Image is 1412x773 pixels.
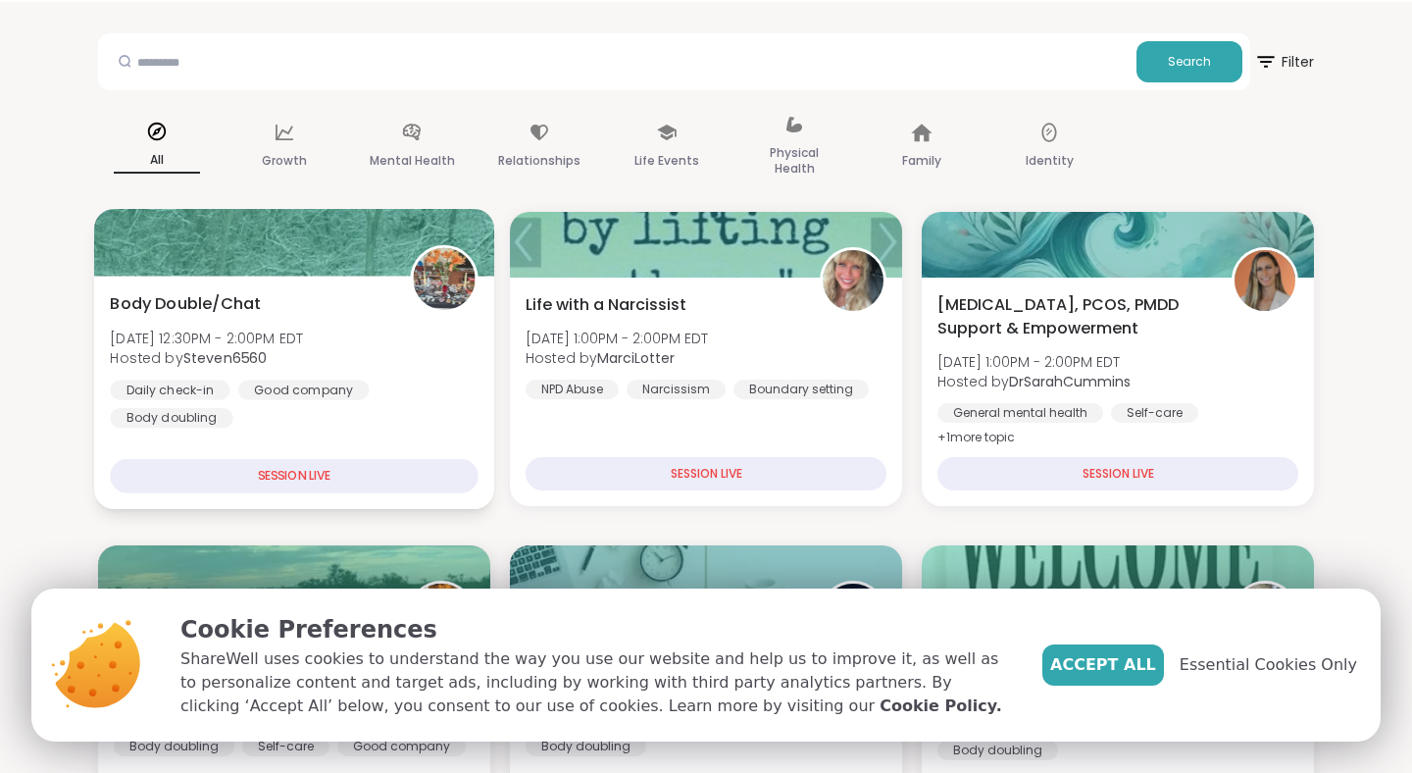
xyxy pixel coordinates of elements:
[110,348,303,368] span: Hosted by
[110,292,261,316] span: Body Double/Chat
[1050,653,1156,677] span: Accept All
[1235,250,1295,311] img: DrSarahCummins
[110,459,478,493] div: SESSION LIVE
[413,248,475,310] img: Steven6560
[937,293,1210,340] span: [MEDICAL_DATA], PCOS, PMDD Support & Empowerment
[1254,38,1314,85] span: Filter
[937,403,1103,423] div: General mental health
[1136,41,1242,82] button: Search
[1026,149,1074,173] p: Identity
[110,328,303,347] span: [DATE] 12:30PM - 2:00PM EDT
[937,372,1131,391] span: Hosted by
[823,584,883,644] img: QueenOfTheNight
[370,149,455,173] p: Mental Health
[526,293,686,317] span: Life with a Narcissist
[733,380,869,399] div: Boundary setting
[1168,53,1211,71] span: Search
[627,380,726,399] div: Narcissism
[242,737,329,756] div: Self-care
[902,149,941,173] p: Family
[114,737,234,756] div: Body doubling
[597,348,675,368] b: MarciLotter
[880,695,1001,718] a: Cookie Policy.
[1042,644,1164,686] button: Accept All
[526,329,708,348] span: [DATE] 1:00PM - 2:00PM EDT
[262,149,307,173] p: Growth
[823,250,883,311] img: MarciLotter
[411,584,472,644] img: AmberWolffWizard
[526,457,886,490] div: SESSION LIVE
[180,647,1011,718] p: ShareWell uses cookies to understand the way you use our website and help us to improve it, as we...
[526,348,708,368] span: Hosted by
[114,148,200,174] p: All
[937,457,1298,490] div: SESSION LIVE
[180,612,1011,647] p: Cookie Preferences
[1235,584,1295,644] img: Amie89
[634,149,699,173] p: Life Events
[183,348,268,368] b: Steven6560
[751,141,837,180] p: Physical Health
[526,737,646,756] div: Body doubling
[110,408,232,428] div: Body doubling
[337,737,466,756] div: Good company
[498,149,580,173] p: Relationships
[937,352,1131,372] span: [DATE] 1:00PM - 2:00PM EDT
[110,380,229,399] div: Daily check-in
[526,380,619,399] div: NPD Abuse
[1180,653,1357,677] span: Essential Cookies Only
[1111,403,1198,423] div: Self-care
[1254,33,1314,90] button: Filter
[238,380,370,399] div: Good company
[937,741,1058,760] div: Body doubling
[1009,372,1131,391] b: DrSarahCummins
